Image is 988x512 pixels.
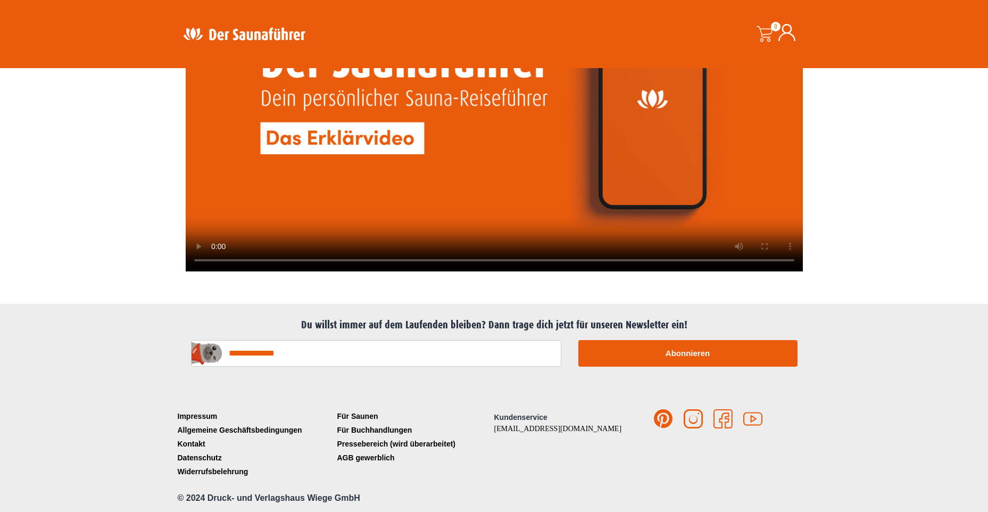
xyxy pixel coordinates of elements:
[494,425,622,433] a: [EMAIL_ADDRESS][DOMAIN_NAME]
[335,409,494,465] nav: Menü
[494,413,547,422] span: Kundenservice
[175,451,335,465] a: Datenschutz
[175,465,335,478] a: Widerrufsbelehrung
[335,409,494,423] a: Für Saunen
[335,423,494,437] a: Für Buchhandlungen
[178,493,360,502] span: © 2024 Druck- und Verlagshaus Wiege GmbH
[175,437,335,451] a: Kontakt
[180,319,808,332] h2: Du willst immer auf dem Laufenden bleiben? Dann trage dich jetzt für unseren Newsletter ein!
[175,423,335,437] a: Allgemeine Geschäftsbedingungen
[335,451,494,465] a: AGB gewerblich
[175,409,335,423] a: Impressum
[771,22,781,31] span: 0
[335,437,494,451] a: Pressebereich (wird überarbeitet)
[175,409,335,478] nav: Menü
[578,340,798,367] button: Abonnieren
